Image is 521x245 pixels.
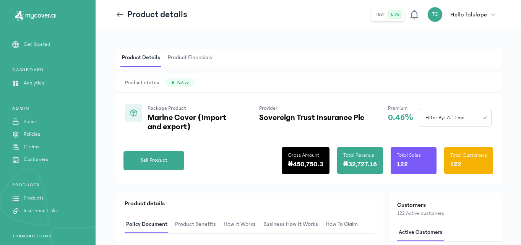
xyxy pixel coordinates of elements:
p: Sovereign Trust Insurance Plc [259,113,364,122]
span: Active [177,80,189,86]
p: 0.46% [388,113,413,122]
button: Active customers [397,224,449,242]
h2: Customers [397,200,493,209]
span: Sell Product [141,156,167,164]
span: Active customers [397,224,444,242]
span: Product Financials [166,49,214,67]
p: Total Customers [450,151,487,159]
p: Sales [24,118,36,126]
button: Sell Product [123,151,184,170]
span: Business How It Works [262,216,320,234]
button: How It Works [222,216,262,234]
span: Product Benefits [174,216,217,234]
span: How It Works [222,216,257,234]
button: Product Financials [166,49,218,67]
p: Gross Amount [288,151,319,159]
span: Filter by: all time [421,114,469,122]
button: Filter by: all time [419,109,492,127]
p: Customers [24,156,48,164]
span: How to claim [324,216,359,234]
p: Product details [125,199,375,208]
button: Product Benefits [174,216,222,234]
p: Policies [24,130,40,138]
p: Total Revenue [343,151,374,159]
p: Product details [127,8,187,21]
p: Marine Cover (Import and export) [148,113,235,131]
button: Policy Document [125,216,174,234]
div: TO [427,7,443,22]
span: Package Product [148,105,186,111]
p: Analytics [24,79,44,87]
span: Provider [259,105,278,111]
span: Product Details [120,49,162,67]
p: Get Started [24,41,50,49]
button: test [373,10,388,19]
button: TOHello Tolulope [427,7,501,22]
button: Product Details [120,49,166,67]
span: Policy Document [125,216,169,234]
p: Insurance Links [24,207,58,215]
button: live [388,10,403,19]
p: Claims [24,143,39,151]
span: Premium [388,105,407,111]
p: ₦32,727.16 [343,159,377,170]
p: 122 [397,159,408,170]
p: Products [24,194,44,202]
button: Business How It Works [262,216,324,234]
p: Total Sales [397,151,421,159]
p: 122 Active customers [397,209,493,217]
p: ₦450,750.3 [288,159,323,170]
button: How to claim [324,216,364,234]
p: Hello Tolulope [450,10,487,19]
p: 122 [450,159,461,170]
span: Product status [125,79,159,86]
